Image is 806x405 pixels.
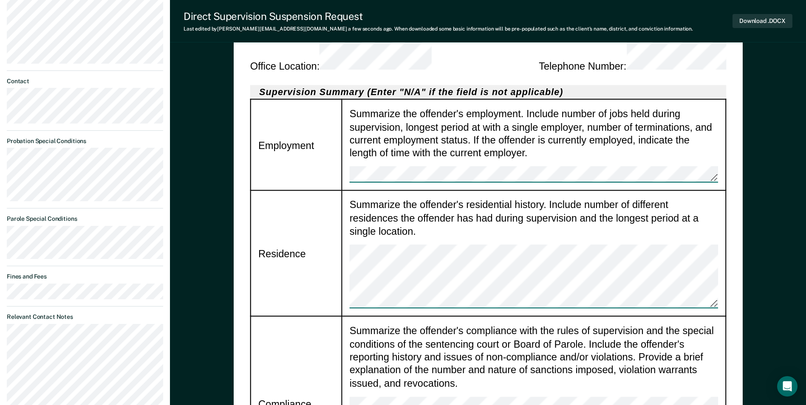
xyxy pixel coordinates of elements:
[184,26,693,32] div: Last edited by [PERSON_NAME][EMAIL_ADDRESS][DOMAIN_NAME] . When downloaded some basic information...
[7,78,163,85] dt: Contact
[250,38,431,73] div: Office Location :
[539,38,726,73] div: Telephone Number :
[7,215,163,222] dt: Parole Special Conditions
[7,138,163,145] dt: Probation Special Conditions
[349,107,718,183] div: Summarize the offender's employment. Include number of jobs held during supervision, longest peri...
[349,199,718,309] div: Summarize the offender's residential history. Include number of different residences the offender...
[348,26,392,32] span: a few seconds ago
[184,10,693,22] div: Direct Supervision Suspension Request
[250,99,342,191] td: Employment
[732,14,792,28] button: Download .DOCX
[7,273,163,280] dt: Fines and Fees
[250,85,726,99] h2: Supervision Summary (Enter "N/A" if the field is not applicable)
[7,313,163,321] dt: Relevant Contact Notes
[250,191,342,317] td: Residence
[777,376,798,397] div: Open Intercom Messenger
